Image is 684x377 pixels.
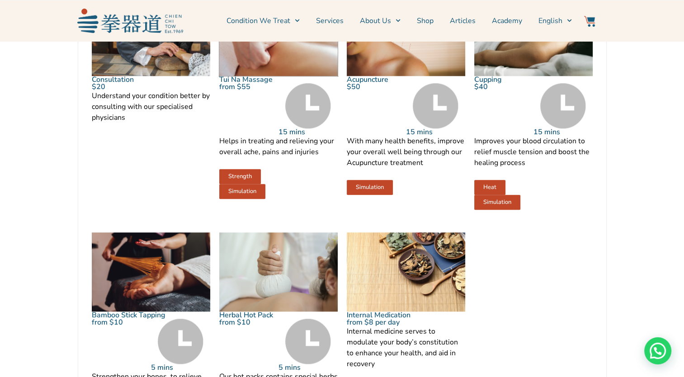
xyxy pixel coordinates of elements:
[278,128,338,136] p: 15 mins
[228,188,256,194] span: Simulation
[540,83,586,128] img: Time Grey
[316,9,344,32] a: Services
[347,326,465,369] p: Internal medicine serves to modulate your body’s constitution to enhance your health, and aid in ...
[278,364,338,371] p: 5 mins
[92,319,151,326] p: from $10
[219,310,273,320] a: Herbal Hot Pack
[219,75,273,85] a: Tui Na Massage
[347,75,388,85] a: Acupuncture
[219,136,338,157] p: Helps in treating and relieving your overall ache, pains and injuries
[219,319,278,326] p: from $10
[219,83,278,90] p: from $55
[92,75,134,85] a: Consultation
[285,83,331,128] img: Time Grey
[151,364,210,371] p: 5 mins
[347,136,465,168] p: With many health benefits, improve your overall well being through our Acupuncture treatment
[584,16,595,27] img: Website Icon-03
[226,9,300,32] a: Condition We Treat
[474,83,533,90] p: $40
[538,9,572,32] a: English
[347,180,393,195] a: Simulation
[92,310,165,320] a: Bamboo Stick Tapping
[228,174,252,179] span: Strength
[347,83,406,90] p: $50
[492,9,522,32] a: Academy
[417,9,434,32] a: Shop
[533,128,593,136] p: 15 mins
[188,9,572,32] nav: Menu
[483,184,496,190] span: Heat
[92,90,210,123] p: Understand your condition better by consulting with our specialised physicians
[474,136,593,168] p: Improves your blood circulation to relief muscle tension and boost the healing process
[474,195,520,210] a: Simulation
[360,9,401,32] a: About Us
[538,15,562,26] span: English
[474,180,505,195] a: Heat
[219,169,261,184] a: Strength
[158,319,203,364] img: Time Grey
[450,9,476,32] a: Articles
[413,83,458,128] img: Time Grey
[347,310,410,320] a: Internal Medication
[285,319,331,364] img: Time Grey
[356,184,384,190] span: Simulation
[474,75,502,85] a: Cupping
[483,199,511,205] span: Simulation
[92,83,210,90] p: $20
[219,184,265,199] a: Simulation
[406,128,465,136] p: 15 mins
[347,319,406,326] p: from $8 per day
